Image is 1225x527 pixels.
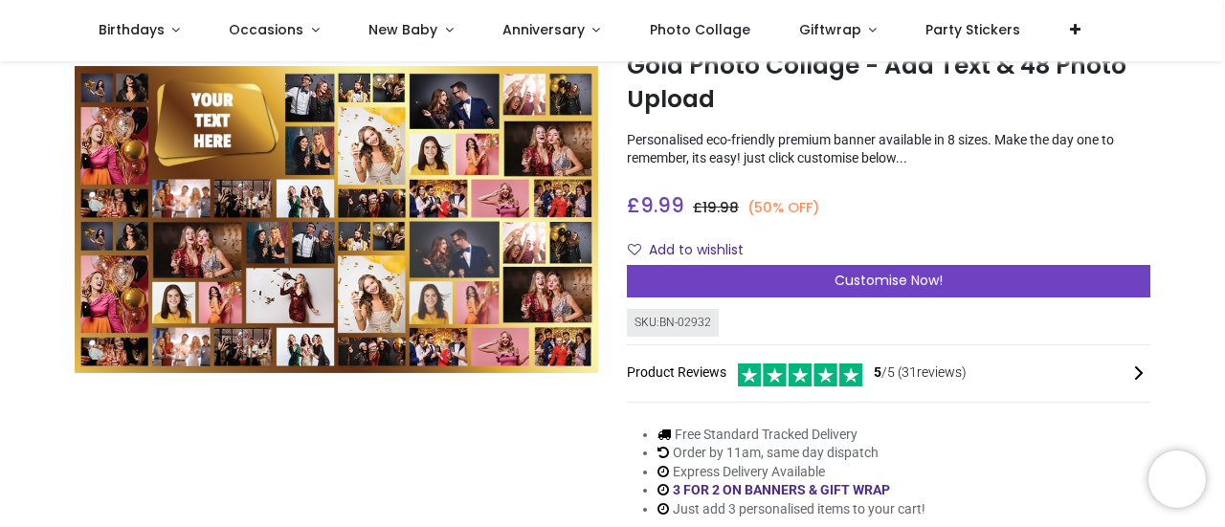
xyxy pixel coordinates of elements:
li: Just add 3 personalised items to your cart! [657,500,925,519]
span: Occasions [229,20,303,39]
li: Free Standard Tracked Delivery [657,426,925,445]
span: Customise Now! [835,271,943,290]
span: 9.99 [640,191,684,219]
span: Birthdays [99,20,165,39]
a: 3 FOR 2 ON BANNERS & GIFT WRAP [673,482,890,497]
h1: Personalised Birthday Backdrop Banner - Gold Photo Collage - Add Text & 48 Photo Upload [627,17,1150,116]
div: Product Reviews [627,361,1150,386]
i: Add to wishlist [628,243,641,256]
small: (50% OFF) [747,198,820,218]
span: Anniversary [502,20,585,39]
span: Photo Collage [650,20,750,39]
button: Add to wishlistAdd to wishlist [627,234,760,267]
span: Giftwrap [799,20,861,39]
span: 5 [874,364,881,380]
img: Personalised Birthday Backdrop Banner - Gold Photo Collage - Add Text & 48 Photo Upload [75,66,598,373]
p: Personalised eco-friendly premium banner available in 8 sizes. Make the day one to remember, its ... [627,131,1150,168]
span: Party Stickers [925,20,1020,39]
li: Order by 11am, same day dispatch [657,444,925,463]
span: £ [627,191,684,219]
span: 19.98 [702,198,739,217]
div: SKU: BN-02932 [627,309,719,337]
iframe: Brevo live chat [1148,450,1206,508]
span: £ [693,198,739,217]
span: /5 ( 31 reviews) [874,363,967,383]
span: New Baby [368,20,437,39]
li: Express Delivery Available [657,463,925,482]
